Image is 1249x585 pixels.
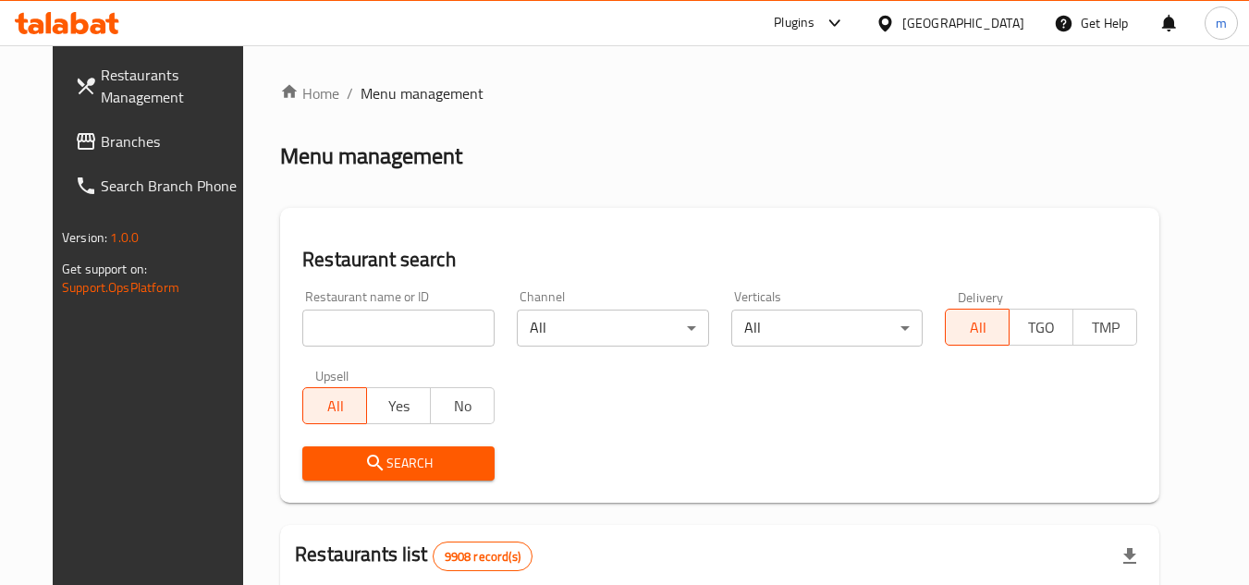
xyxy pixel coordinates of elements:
button: All [945,309,1010,346]
span: Restaurants Management [101,64,247,108]
div: All [517,310,709,347]
input: Search for restaurant name or ID.. [302,310,495,347]
div: Plugins [774,12,814,34]
button: No [430,387,495,424]
nav: breadcrumb [280,82,1159,104]
div: All [731,310,924,347]
a: Search Branch Phone [60,164,262,208]
li: / [347,82,353,104]
span: No [438,393,487,420]
button: Yes [366,387,431,424]
span: TGO [1017,314,1066,341]
span: TMP [1081,314,1130,341]
span: m [1216,13,1227,33]
h2: Restaurant search [302,246,1137,274]
button: All [302,387,367,424]
div: Export file [1108,534,1152,579]
div: [GEOGRAPHIC_DATA] [902,13,1024,33]
span: 1.0.0 [110,225,139,250]
span: Branches [101,130,247,152]
h2: Restaurants list [295,541,533,571]
button: Search [302,446,495,481]
span: Search Branch Phone [101,175,247,197]
a: Restaurants Management [60,53,262,119]
h2: Menu management [280,141,462,171]
label: Delivery [958,290,1004,303]
span: Yes [374,393,423,420]
a: Home [280,82,339,104]
div: Total records count [433,542,533,571]
span: Search [317,452,480,475]
span: All [953,314,1002,341]
a: Branches [60,119,262,164]
span: 9908 record(s) [434,548,532,566]
span: Version: [62,225,107,250]
span: Menu management [361,82,484,104]
button: TGO [1009,309,1073,346]
label: Upsell [315,369,349,382]
button: TMP [1072,309,1137,346]
span: All [311,393,360,420]
span: Get support on: [62,257,147,281]
a: Support.OpsPlatform [62,275,179,299]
